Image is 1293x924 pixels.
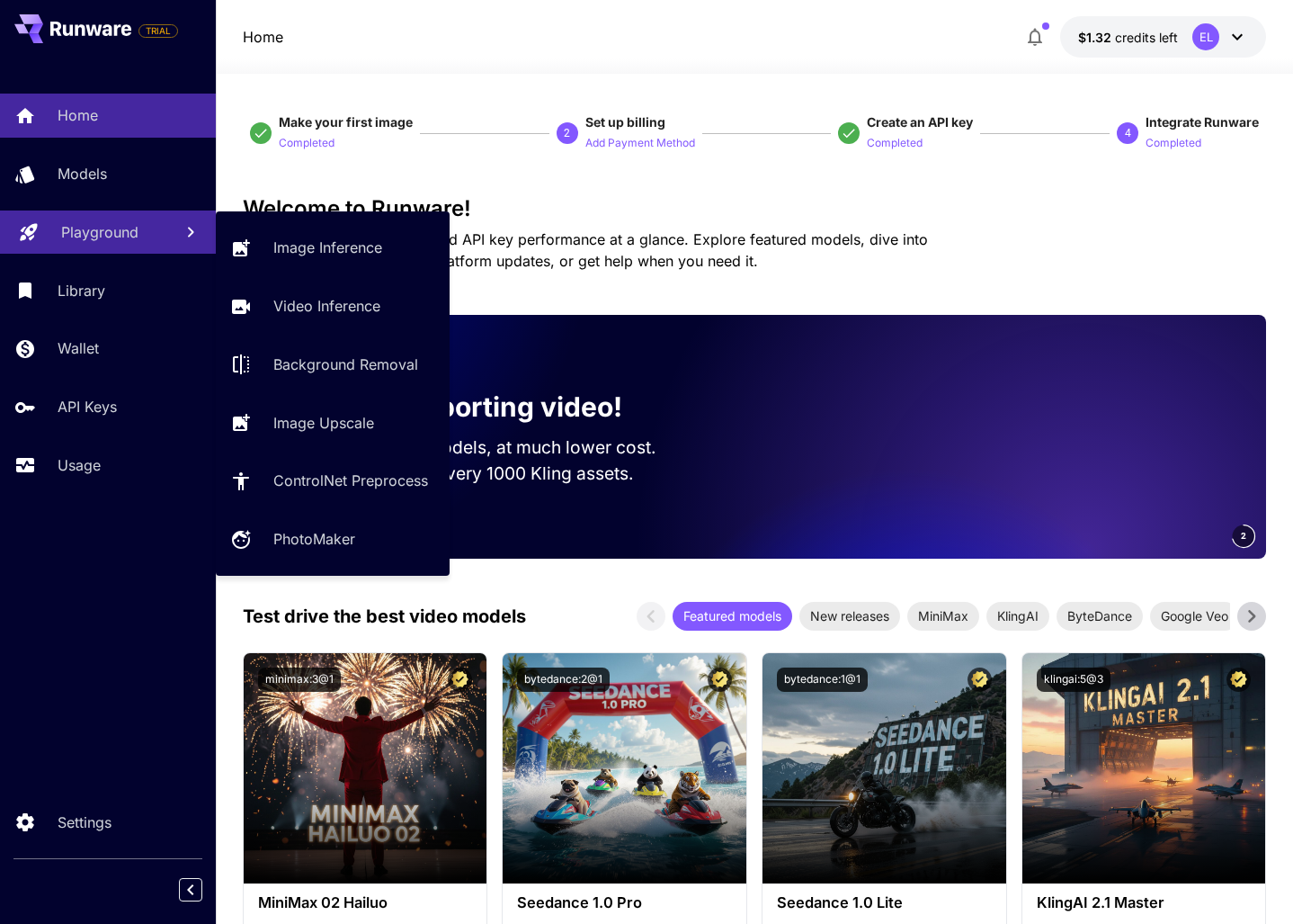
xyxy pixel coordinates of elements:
[273,528,355,550] p: PhotoMaker
[1022,653,1266,884] img: alt
[216,226,450,270] a: Image Inference
[986,606,1049,625] span: KlingAI
[907,606,979,625] span: MiniMax
[322,387,622,427] p: Now supporting video!
[216,517,450,561] a: PhotoMaker
[192,874,216,906] div: Collapse sidebar
[138,20,178,41] span: Add your payment card to enable full platform functionality.
[243,26,283,48] p: Home
[1057,606,1143,625] span: ByteDance
[564,125,570,141] p: 2
[58,280,105,301] p: Library
[1150,606,1239,625] span: Google Veo
[503,653,746,884] img: alt
[179,878,202,902] button: Collapse sidebar
[1037,894,1252,911] h3: KlingAI 2.1 Master
[243,26,283,48] nav: breadcrumb
[673,606,792,625] span: Featured models
[273,470,428,491] p: ControlNet Preprocess
[272,461,691,487] p: Save up to $500 for every 1000 Kling assets.
[708,668,732,692] button: Certified Model – Vetted for best performance and includes a commercial license.
[448,668,472,692] button: Certified Model – Vetted for best performance and includes a commercial license.
[258,668,341,692] button: minimax:3@1
[867,114,973,130] span: Create an API key
[216,459,450,503] a: ControlNet Preprocess
[777,894,992,911] h3: Seedance 1.0 Lite
[58,337,99,359] p: Wallet
[867,135,923,152] p: Completed
[244,653,487,884] img: alt
[216,400,450,444] a: Image Upscale
[1146,135,1201,152] p: Completed
[1078,28,1178,47] div: $1.3166
[1060,16,1266,58] button: $1.3166
[61,221,138,243] p: Playground
[799,606,900,625] span: New releases
[139,24,177,38] span: TRIAL
[272,435,691,461] p: Run the best video models, at much lower cost.
[1192,23,1219,50] div: EL
[58,396,117,417] p: API Keys
[58,454,101,476] p: Usage
[517,668,610,692] button: bytedance:2@1
[243,196,1266,221] h3: Welcome to Runware!
[517,894,732,911] h3: Seedance 1.0 Pro
[273,237,382,258] p: Image Inference
[1125,125,1131,141] p: 4
[585,114,665,130] span: Set up billing
[216,343,450,387] a: Background Removal
[279,114,413,130] span: Make your first image
[777,668,868,692] button: bytedance:1@1
[1146,114,1259,130] span: Integrate Runware
[273,412,374,434] p: Image Upscale
[273,295,380,317] p: Video Inference
[968,668,992,692] button: Certified Model – Vetted for best performance and includes a commercial license.
[585,135,695,152] p: Add Payment Method
[279,135,334,152] p: Completed
[258,894,473,911] h3: MiniMax 02 Hailuo
[273,354,418,375] p: Background Removal
[1241,529,1246,543] span: 2
[243,230,928,270] span: Check out your usage stats and API key performance at a glance. Explore featured models, dive int...
[58,812,111,833] p: Settings
[58,163,107,184] p: Models
[58,104,98,126] p: Home
[243,603,526,630] p: Test drive the best video models
[1037,668,1110,692] button: klingai:5@3
[1078,30,1115,45] span: $1.32
[216,284,450,328] a: Video Inference
[1115,30,1178,45] span: credits left
[1226,668,1251,692] button: Certified Model – Vetted for best performance and includes a commercial license.
[762,653,1006,884] img: alt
